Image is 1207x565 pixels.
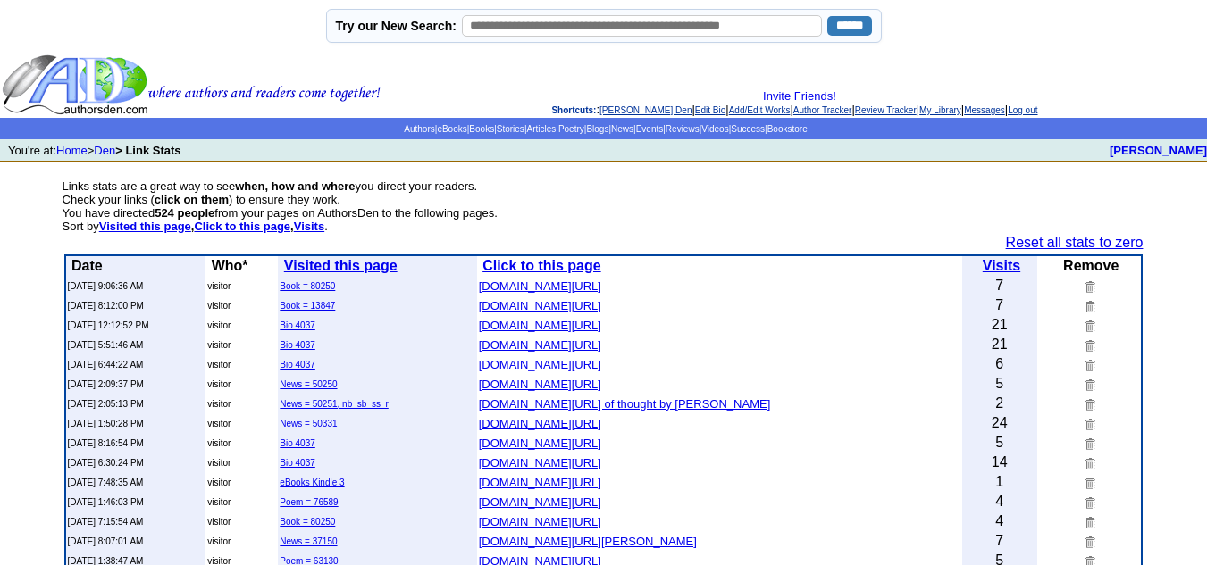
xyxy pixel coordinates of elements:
[1082,378,1095,391] img: Remove this link
[194,220,290,233] a: Click to this page
[68,517,144,527] font: [DATE] 7:15:54 AM
[1082,397,1095,411] img: Remove this link
[962,433,1037,453] td: 5
[280,399,388,409] a: News = 50251, nb_sb_ss_r
[280,320,314,330] a: Bio 4037
[1082,436,1095,450] img: Remove this link
[962,511,1037,531] td: 4
[1082,319,1095,332] img: Remove this link
[767,124,808,134] a: Bookstore
[280,419,337,428] a: News = 50331
[1110,144,1207,157] a: [PERSON_NAME]
[207,281,231,291] font: visitor
[280,281,335,291] a: Book = 80250
[611,124,633,134] a: News
[479,515,601,528] font: [DOMAIN_NAME][URL]
[280,517,335,527] a: Book = 80250
[479,513,601,528] a: [DOMAIN_NAME][URL]
[962,354,1037,374] td: 6
[479,376,601,391] a: [DOMAIN_NAME][URL]
[207,419,231,428] font: visitor
[404,124,434,134] a: Authors
[235,179,355,193] b: when, how and where
[1082,417,1095,430] img: Remove this link
[479,319,601,332] font: [DOMAIN_NAME][URL]
[194,220,293,233] b: ,
[962,413,1037,433] td: 24
[155,193,229,206] b: click on them
[479,494,601,509] a: [DOMAIN_NAME][URL]
[479,278,601,293] a: [DOMAIN_NAME][URL]
[56,144,88,157] a: Home
[479,435,601,450] a: [DOMAIN_NAME][URL]
[280,497,338,507] a: Poem = 76589
[962,472,1037,492] td: 1
[280,438,314,448] a: Bio 4037
[280,360,314,370] a: Bio 4037
[479,356,601,371] a: [DOMAIN_NAME][URL]
[526,124,556,134] a: Articles
[482,258,600,273] a: Click to this page
[155,206,214,220] b: 524 people
[962,374,1037,394] td: 5
[280,301,335,311] a: Book = 13847
[479,454,601,469] a: [DOMAIN_NAME][URL]
[68,399,144,409] font: [DATE] 2:05:13 PM
[479,495,601,509] font: [DOMAIN_NAME][URL]
[479,474,601,489] a: [DOMAIN_NAME][URL]
[68,360,144,370] font: [DATE] 6:44:22 AM
[469,124,494,134] a: Books
[280,536,337,546] a: News = 37150
[497,124,524,134] a: Stories
[1082,338,1095,352] img: Remove this link
[1006,235,1144,250] a: Reset all stats to zero
[636,124,664,134] a: Events
[68,301,144,311] font: [DATE] 8:12:00 PM
[479,476,601,489] font: [DOMAIN_NAME][URL]
[99,220,195,233] b: ,
[280,478,344,487] a: eBooks Kindle 3
[207,399,231,409] font: visitor
[99,220,191,233] a: Visited this page
[558,124,584,134] a: Poetry
[1082,456,1095,469] img: Remove this link
[207,320,231,330] font: visitor
[1082,495,1095,509] img: Remove this link
[68,379,144,389] font: [DATE] 2:09:37 PM
[962,335,1037,354] td: 21
[115,144,180,157] b: > Link Stats
[280,379,337,389] a: News = 50250
[207,497,231,507] font: visitor
[94,144,115,157] a: Den
[1082,299,1095,312] img: Remove this link
[294,220,324,233] a: Visits
[1082,476,1095,489] img: Remove this link
[479,395,771,411] a: [DOMAIN_NAME][URL] of thought by [PERSON_NAME]
[479,337,601,352] a: [DOMAIN_NAME][URL]
[207,478,231,487] font: visitor
[68,458,144,468] font: [DATE] 6:30:24 PM
[962,315,1037,335] td: 21
[207,379,231,389] font: visitor
[964,105,1005,115] a: Messages
[479,533,697,548] a: [DOMAIN_NAME][URL][PERSON_NAME]
[479,535,697,548] font: [DOMAIN_NAME][URL][PERSON_NAME]
[731,124,765,134] a: Success
[962,276,1037,295] td: 7
[68,536,144,546] font: [DATE] 8:07:01 AM
[855,105,917,115] a: Review Tracker
[280,458,314,468] a: Bio 4037
[336,19,457,33] label: Try our New Search:
[479,279,601,293] font: [DOMAIN_NAME][URL]
[207,438,231,448] font: visitor
[284,258,398,273] b: Visited this page
[1082,358,1095,371] img: Remove this link
[207,536,231,546] font: visitor
[71,258,103,273] b: Date
[962,492,1037,511] td: 4
[599,105,692,115] a: [PERSON_NAME] Den
[479,378,601,391] font: [DOMAIN_NAME][URL]
[207,340,231,350] font: visitor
